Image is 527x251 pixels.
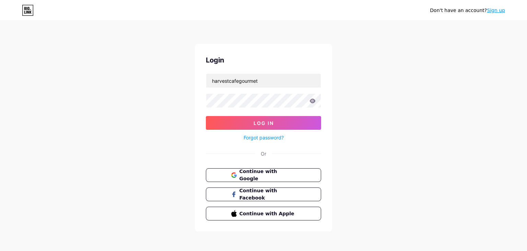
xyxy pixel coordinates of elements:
span: Continue with Facebook [239,187,296,202]
span: Continue with Google [239,168,296,182]
span: Log In [254,120,274,126]
span: Continue with Apple [239,210,296,217]
button: Log In [206,116,321,130]
a: Forgot password? [244,134,284,141]
input: Username [206,74,321,88]
button: Continue with Facebook [206,187,321,201]
a: Sign up [487,8,505,13]
div: Login [206,55,321,65]
button: Continue with Google [206,168,321,182]
div: Don't have an account? [430,7,505,14]
div: Or [261,150,266,157]
button: Continue with Apple [206,207,321,220]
